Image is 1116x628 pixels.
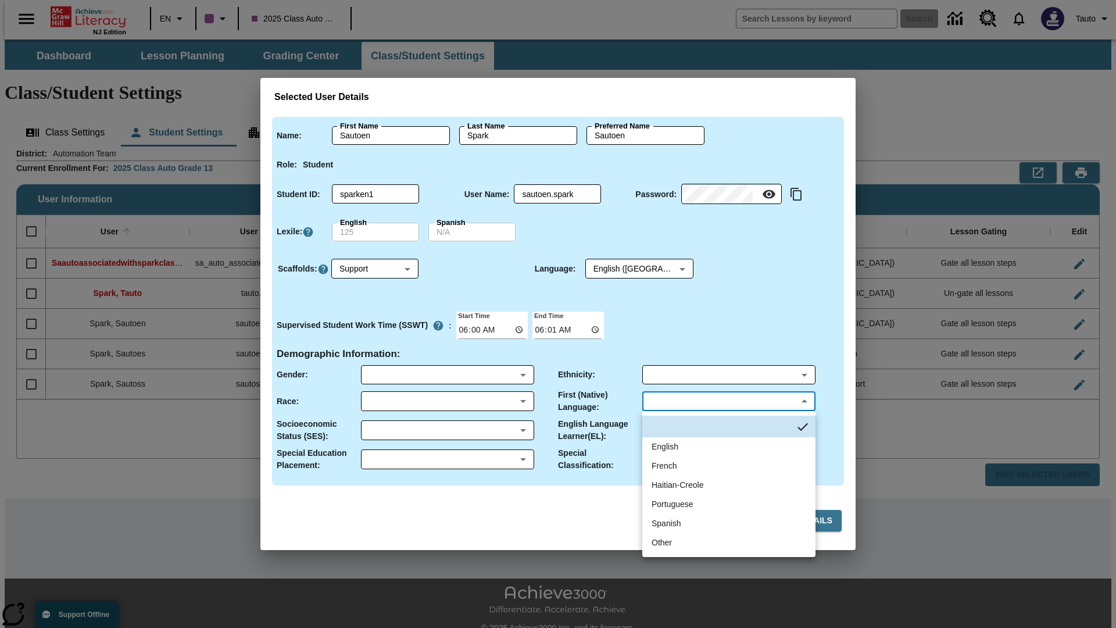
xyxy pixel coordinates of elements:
[652,460,677,472] div: French
[642,416,815,437] li: No Item Selected
[642,533,815,552] li: Other
[642,514,815,533] li: Spanish
[642,456,815,476] li: French
[652,479,703,491] div: Haitian-Creole
[652,441,678,453] div: English
[642,476,815,495] li: Haitian-Creole
[652,518,681,530] div: Spanish
[652,498,693,511] div: Portuguese
[652,537,672,549] div: Other
[642,437,815,456] li: English
[642,495,815,514] li: Portuguese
